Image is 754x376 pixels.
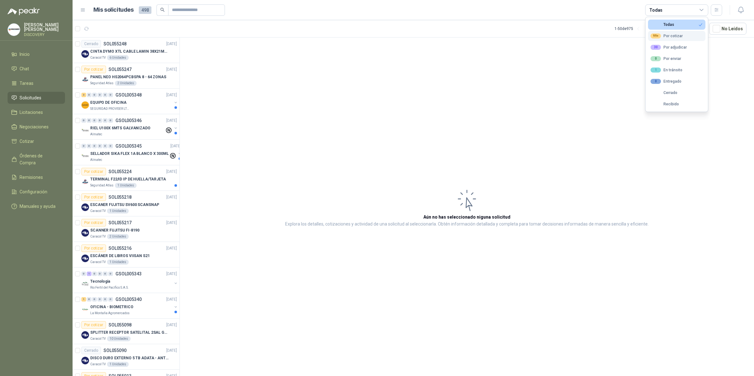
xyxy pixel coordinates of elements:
span: Cotizar [20,138,34,145]
img: Company Logo [81,101,89,109]
p: [DATE] [166,220,177,226]
a: 0 0 0 0 0 0 GSOL005346[DATE] Company LogoRIEL U100X 6MTS GALVANIZADOAlmatec [81,117,178,137]
img: Company Logo [8,24,20,36]
p: Tecnologia [90,279,110,285]
div: 0 [108,118,113,123]
button: No Leídos [709,23,746,35]
div: Cerrado [81,347,101,354]
p: GSOL005340 [115,297,142,302]
p: GSOL005345 [115,144,142,148]
p: [DATE] [166,194,177,200]
p: CINTA DYMO XTL CABLE LAMIN 38X21MMBLANCO [90,49,169,55]
p: GSOL005343 [115,272,142,276]
a: Negociaciones [8,121,65,133]
div: 0 [92,118,97,123]
p: [DATE] [166,169,177,175]
div: 2 Unidades [107,234,129,239]
span: Inicio [20,51,30,58]
p: SOL055248 [103,42,127,46]
a: Configuración [8,186,65,198]
div: 0 [92,93,97,97]
a: 3 0 0 0 0 0 GSOL005348[DATE] Company LogoEQUIPO DE OFICINASEGURIDAD PROVISER LTDA [81,91,178,111]
p: [DATE] [170,143,181,149]
div: 1 Unidades [107,209,129,214]
p: ESCANER FUJITSU SV600 SCANSNAP [90,202,159,208]
p: SCANNER FUJITSU FI-8190 [90,227,139,233]
div: 1 Unidades [107,362,129,367]
a: Por cotizarSOL055224[DATE] Company LogoTERMINAL F22/ID IP DE HUELLA/TARJETASeguridad Atlas1 Unidades [73,165,180,191]
div: Entregado [651,79,681,84]
img: Company Logo [81,76,89,83]
p: SOL055224 [109,169,132,174]
div: 0 [103,118,108,123]
button: Cerrado [648,88,705,98]
div: 0 [92,144,97,148]
p: PANEL NEO HS2064PCBSPA 8 - 64 ZONAS [90,74,166,80]
img: Company Logo [81,127,89,134]
div: Por cotizar [81,66,106,73]
p: [DATE] [166,118,177,124]
p: Almatec [90,157,102,162]
img: Company Logo [81,280,89,288]
span: Tareas [20,80,33,87]
p: SELLADOR SIKA FLEX 1A BLANCO X 300ML [90,151,169,157]
div: 0 [108,297,113,302]
a: 0 0 0 0 0 0 GSOL005345[DATE] Company LogoSELLADOR SIKA FLEX 1A BLANCO X 300MLAlmatec [81,142,182,162]
span: Configuración [20,188,47,195]
div: Por cotizar [81,244,106,252]
p: [DATE] [166,297,177,303]
a: 1 0 0 0 0 0 GSOL005340[DATE] Company LogoOFICINA - BIOMETRICOLa Montaña Agromercados [81,296,178,316]
p: [DATE] [166,41,177,47]
div: Por adjudicar [651,45,687,50]
a: Por cotizarSOL055216[DATE] Company LogoESCÁNER DE LIBROS VIISAN S21Caracol TV1 Unidades [73,242,180,267]
button: 99+Por cotizar [648,31,705,41]
a: Remisiones [8,171,65,183]
div: Recibido [651,102,679,106]
div: 0 [87,93,91,97]
p: [PERSON_NAME] [PERSON_NAME] [24,23,65,32]
a: 0 1 0 0 0 0 GSOL005343[DATE] Company LogoTecnologiaRio Fertil del Pacífico S.A.S. [81,270,178,290]
button: 30Por adjudicar [648,42,705,52]
p: SOL055217 [109,220,132,225]
a: Por cotizarSOL055217[DATE] Company LogoSCANNER FUJITSU FI-8190Caracol TV2 Unidades [73,216,180,242]
p: Seguridad Atlas [90,183,114,188]
p: Caracol TV [90,209,106,214]
button: Recibido [648,99,705,109]
a: Tareas [8,77,65,89]
div: 0 [103,93,108,97]
div: 0 [81,144,86,148]
a: Por cotizarSOL055247[DATE] Company LogoPANEL NEO HS2064PCBSPA 8 - 64 ZONASSeguridad Atlas2 Unidades [73,63,180,89]
div: En tránsito [651,68,682,73]
span: 498 [139,6,151,14]
img: Company Logo [81,203,89,211]
p: Almatec [90,132,102,137]
p: Caracol TV [90,55,106,60]
div: Cerrado [651,91,677,95]
div: Por enviar [651,56,681,61]
p: SOL055098 [109,323,132,327]
div: 0 [103,297,108,302]
p: EQUIPO DE OFICINA [90,100,127,106]
div: 0 [92,297,97,302]
p: Explora los detalles, cotizaciones y actividad de una solicitud al seleccionarla. Obtén informaci... [285,220,649,228]
p: GSOL005346 [115,118,142,123]
p: OFICINA - BIOMETRICO [90,304,133,310]
button: 1En tránsito [648,65,705,75]
p: DISCOVERY [24,33,65,37]
p: SOL055090 [103,348,127,353]
div: 0 [97,93,102,97]
button: Todas [648,20,705,30]
div: 1 - 50 de 975 [615,24,653,34]
div: 0 [103,272,108,276]
span: Negociaciones [20,123,49,130]
div: Por cotizar [651,33,683,38]
a: Por cotizarSOL055098[DATE] Company LogoSPLITTER RECEPTOR SATELITAL 2SAL GT-SP21Caracol TV10 Unidades [73,319,180,344]
img: Logo peakr [8,8,40,15]
a: Cotizar [8,135,65,147]
div: 0 [108,272,113,276]
div: 0 [87,144,91,148]
a: CerradoSOL055090[DATE] Company LogoDISCO DURO EXTERNO 5 TB ADATA - ANTIGOLPESCaracol TV1 Unidades [73,344,180,370]
div: 2 Unidades [115,81,137,86]
p: Caracol TV [90,336,106,341]
div: Por cotizar [81,219,106,226]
